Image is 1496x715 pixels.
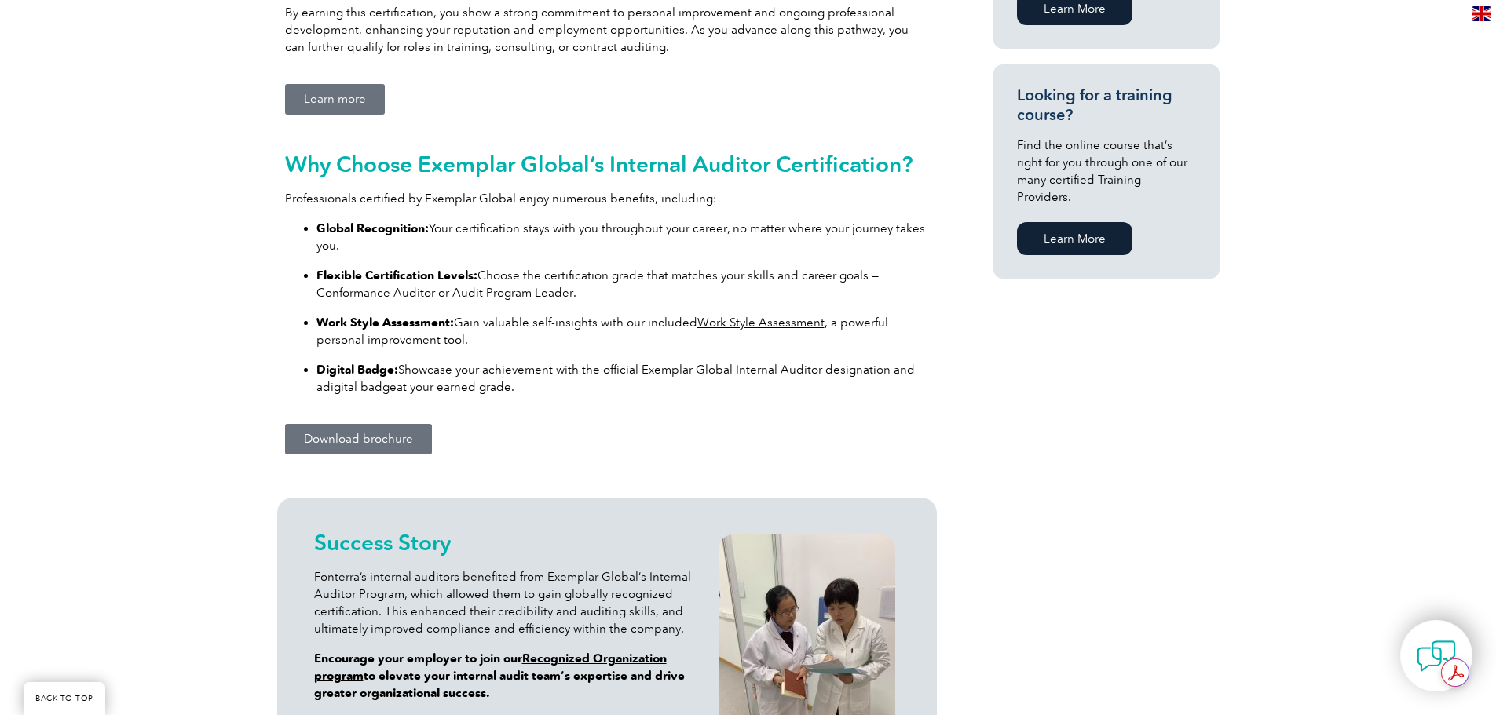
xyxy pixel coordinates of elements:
a: Learn more [285,84,385,115]
span: Learn more [304,93,366,105]
img: en [1472,6,1491,21]
a: Learn More [1017,222,1132,255]
a: Work Style Assessment [697,316,825,330]
p: Fonterra’s internal auditors benefited from Exemplar Global’s Internal Auditor Program, which all... [314,568,700,637]
a: BACK TO TOP [24,682,105,715]
img: contact-chat.png [1417,637,1456,676]
h2: Success Story [314,530,700,555]
p: Your certification stays with you throughout your career, no matter where your journey takes you. [316,220,929,254]
p: By earning this certification, you show a strong commitment to personal improvement and ongoing p... [285,4,929,56]
strong: Digital Badge: [316,363,398,377]
a: digital badge [323,380,397,394]
span: Download brochure [304,433,413,445]
strong: Encourage your employer to join our to elevate your internal audit team’s expertise and drive gre... [314,651,685,700]
a: Download brochure [285,424,432,454]
p: Professionals certified by Exemplar Global enjoy numerous benefits, including: [285,190,929,207]
strong: Flexible Certification Levels: [316,268,477,283]
h2: Why Choose Exemplar Global’s Internal Auditor Certification? [285,151,929,177]
strong: Work Style Assessment: [316,316,454,330]
p: Choose the certification grade that matches your skills and career goals — Conformance Auditor or... [316,267,929,301]
p: Showcase your achievement with the official Exemplar Global Internal Auditor designation and a at... [316,361,929,396]
p: Find the online course that’s right for you through one of our many certified Training Providers. [1017,137,1196,206]
strong: Global Recognition: [316,221,429,235]
p: Gain valuable self-insights with our included , a powerful personal improvement tool. [316,314,929,348]
a: Recognized Organization program [314,651,667,683]
h3: Looking for a training course? [1017,86,1196,125]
